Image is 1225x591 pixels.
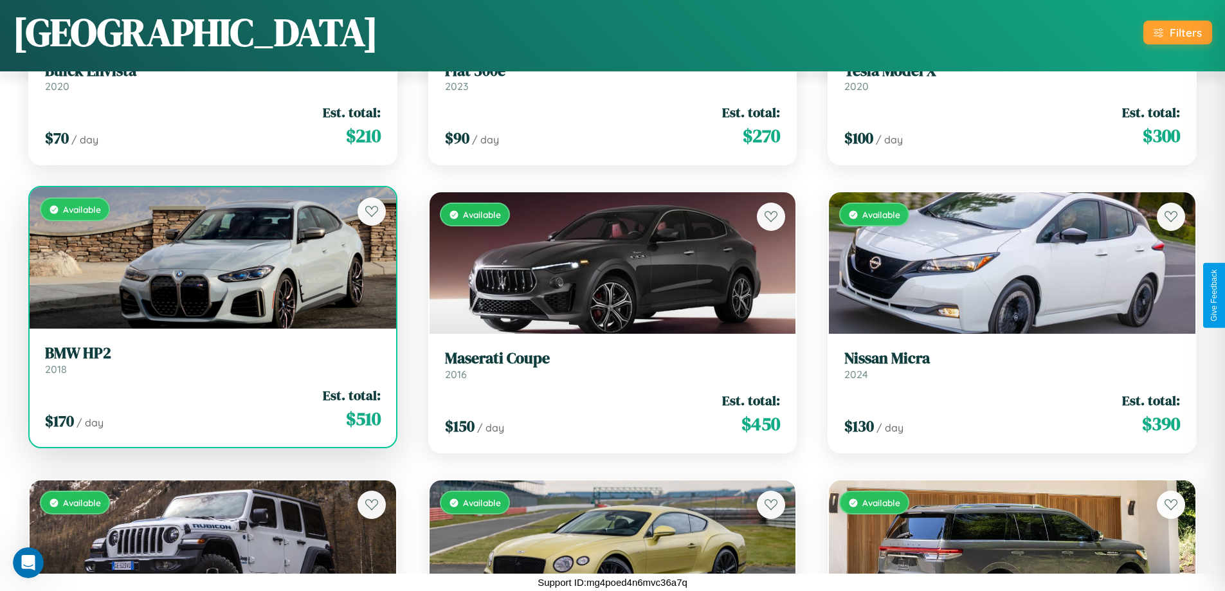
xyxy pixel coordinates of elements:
[1143,21,1212,44] button: Filters
[844,368,868,381] span: 2024
[844,349,1180,381] a: Nissan Micra2024
[844,80,869,93] span: 2020
[844,349,1180,368] h3: Nissan Micra
[876,421,903,434] span: / day
[63,497,101,508] span: Available
[77,416,104,429] span: / day
[45,410,74,432] span: $ 170
[722,391,780,410] span: Est. total:
[538,574,687,591] p: Support ID: mg4poed4n6mvc36a7q
[1170,26,1202,39] div: Filters
[472,133,499,146] span: / day
[1122,103,1180,122] span: Est. total:
[63,204,101,215] span: Available
[346,123,381,149] span: $ 210
[13,547,44,578] iframe: Intercom live chat
[1122,391,1180,410] span: Est. total:
[45,127,69,149] span: $ 70
[323,386,381,405] span: Est. total:
[13,6,378,59] h1: [GEOGRAPHIC_DATA]
[45,62,381,93] a: Buick Envista2020
[1143,123,1180,149] span: $ 300
[445,368,467,381] span: 2016
[463,209,501,220] span: Available
[445,127,469,149] span: $ 90
[844,415,874,437] span: $ 130
[844,62,1180,93] a: Tesla Model X2020
[862,209,900,220] span: Available
[741,411,780,437] span: $ 450
[445,80,468,93] span: 2023
[45,80,69,93] span: 2020
[45,344,381,363] h3: BMW HP2
[876,133,903,146] span: / day
[862,497,900,508] span: Available
[445,62,781,93] a: Fiat 500e2023
[477,421,504,434] span: / day
[445,349,781,381] a: Maserati Coupe2016
[45,363,67,376] span: 2018
[45,344,381,376] a: BMW HP22018
[844,127,873,149] span: $ 100
[1210,269,1219,322] div: Give Feedback
[1142,411,1180,437] span: $ 390
[346,406,381,432] span: $ 510
[722,103,780,122] span: Est. total:
[323,103,381,122] span: Est. total:
[445,349,781,368] h3: Maserati Coupe
[445,415,475,437] span: $ 150
[463,497,501,508] span: Available
[71,133,98,146] span: / day
[743,123,780,149] span: $ 270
